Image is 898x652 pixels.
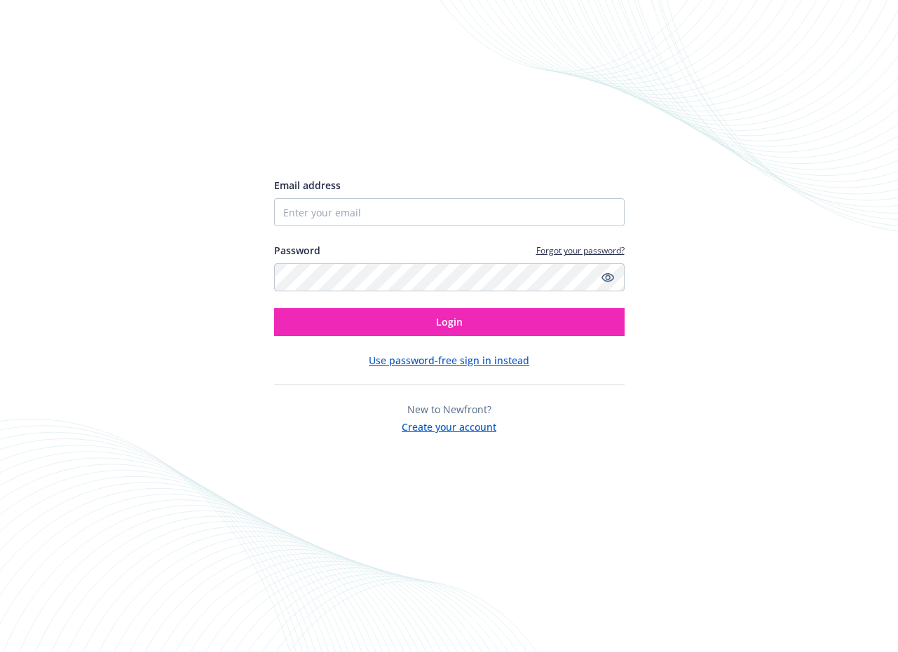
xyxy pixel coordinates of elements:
button: Use password-free sign in instead [369,353,529,368]
a: Forgot your password? [536,244,625,256]
label: Password [274,243,320,258]
img: Newfront logo [274,127,407,152]
a: Show password [599,269,616,286]
button: Create your account [402,417,496,434]
span: Email address [274,179,341,192]
button: Login [274,308,625,336]
span: New to Newfront? [407,403,491,416]
span: Login [436,315,463,328]
input: Enter your password [274,263,625,291]
input: Enter your email [274,198,625,226]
